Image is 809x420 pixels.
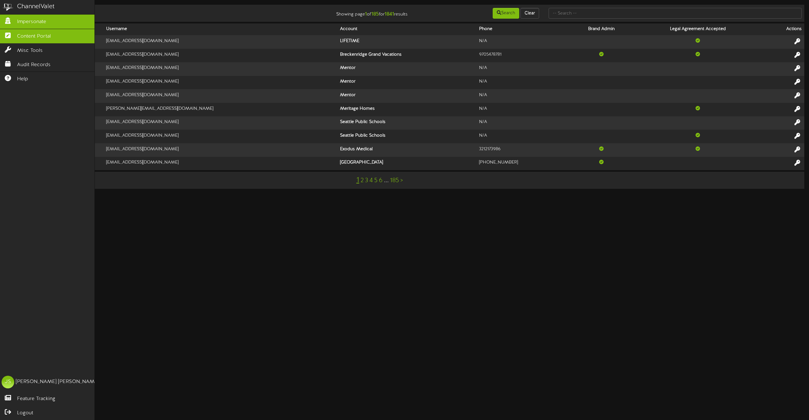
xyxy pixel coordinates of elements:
div: JS [2,376,14,388]
td: [EMAIL_ADDRESS][DOMAIN_NAME] [104,49,338,62]
span: Logout [17,410,33,417]
div: [PERSON_NAME] [PERSON_NAME] [16,378,99,386]
td: N/A [477,76,568,90]
th: Breckenridge Grand Vacations [338,49,477,62]
a: 6 [379,177,383,184]
span: Impersonate [17,18,46,26]
td: 9705478781 [477,49,568,62]
th: Account [338,23,477,35]
td: 3212173986 [477,143,568,157]
div: Showing page of for results [281,7,412,18]
td: [EMAIL_ADDRESS][DOMAIN_NAME] [104,89,338,103]
th: Legal Agreement Accepted [634,23,762,35]
strong: 185 [371,11,379,17]
td: [EMAIL_ADDRESS][DOMAIN_NAME] [104,76,338,90]
a: 1 [356,176,359,184]
span: Misc Tools [17,47,43,54]
a: 2 [361,177,364,184]
th: LIFETIME [338,35,477,49]
td: [EMAIL_ADDRESS][DOMAIN_NAME] [104,143,338,157]
td: N/A [477,116,568,130]
th: Username [104,23,338,35]
th: Phone [477,23,568,35]
a: 4 [369,177,373,184]
td: N/A [477,62,568,76]
button: Search [493,8,519,19]
td: [EMAIL_ADDRESS][DOMAIN_NAME] [104,116,338,130]
button: Clear [520,8,539,19]
th: [GEOGRAPHIC_DATA] [338,157,477,170]
td: N/A [477,35,568,49]
td: N/A [477,103,568,116]
a: 3 [365,177,368,184]
div: ChannelValet [17,2,55,11]
td: [PERSON_NAME][EMAIL_ADDRESS][DOMAIN_NAME] [104,103,338,116]
td: [EMAIL_ADDRESS][DOMAIN_NAME] [104,130,338,143]
strong: 1841 [385,11,394,17]
td: N/A [477,89,568,103]
th: Mentor [338,62,477,76]
span: Content Portal [17,33,51,40]
input: -- Search -- [549,8,802,19]
td: [PHONE_NUMBER] [477,157,568,170]
a: > [400,177,403,184]
th: Meritage Homes [338,103,477,116]
th: Brand Admin [568,23,634,35]
th: Mentor [338,76,477,90]
td: [EMAIL_ADDRESS][DOMAIN_NAME] [104,35,338,49]
td: N/A [477,130,568,143]
th: Seattle Public Schools [338,116,477,130]
td: [EMAIL_ADDRESS][DOMAIN_NAME] [104,157,338,170]
a: ... [384,177,389,184]
span: Feature Tracking [17,395,55,403]
strong: 1 [365,11,367,17]
td: [EMAIL_ADDRESS][DOMAIN_NAME] [104,62,338,76]
th: Mentor [338,89,477,103]
span: Help [17,76,28,83]
a: 185 [390,177,399,184]
span: Audit Records [17,61,51,69]
th: Actions [761,23,804,35]
th: Exodus Medical [338,143,477,157]
th: Seattle Public Schools [338,130,477,143]
a: 5 [374,177,378,184]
